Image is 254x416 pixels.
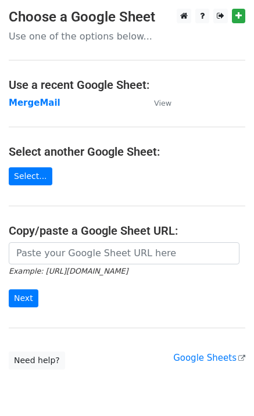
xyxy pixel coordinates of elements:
a: Need help? [9,352,65,370]
p: Use one of the options below... [9,30,245,42]
small: Example: [URL][DOMAIN_NAME] [9,267,128,275]
h4: Use a recent Google Sheet: [9,78,245,92]
a: Select... [9,167,52,185]
h4: Copy/paste a Google Sheet URL: [9,224,245,238]
input: Next [9,289,38,307]
h4: Select another Google Sheet: [9,145,245,159]
h3: Choose a Google Sheet [9,9,245,26]
small: View [154,99,171,107]
input: Paste your Google Sheet URL here [9,242,239,264]
a: Google Sheets [173,353,245,363]
a: MergeMail [9,98,60,108]
a: View [142,98,171,108]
